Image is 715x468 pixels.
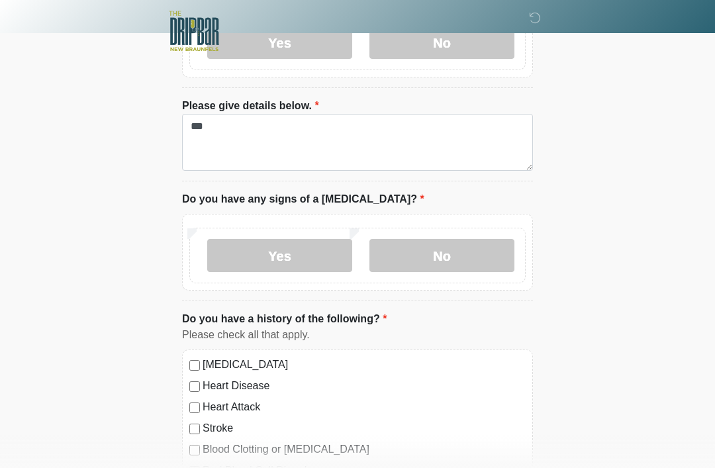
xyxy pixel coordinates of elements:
[203,357,526,373] label: [MEDICAL_DATA]
[203,399,526,415] label: Heart Attack
[189,424,200,434] input: Stroke
[203,420,526,436] label: Stroke
[189,381,200,392] input: Heart Disease
[203,378,526,394] label: Heart Disease
[182,327,533,343] div: Please check all that apply.
[203,442,526,457] label: Blood Clotting or [MEDICAL_DATA]
[189,360,200,371] input: [MEDICAL_DATA]
[189,445,200,455] input: Blood Clotting or [MEDICAL_DATA]
[189,402,200,413] input: Heart Attack
[207,239,352,272] label: Yes
[369,239,514,272] label: No
[182,191,424,207] label: Do you have any signs of a [MEDICAL_DATA]?
[169,10,219,53] img: The DRIPBaR - New Braunfels Logo
[182,311,387,327] label: Do you have a history of the following?
[182,98,319,114] label: Please give details below.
